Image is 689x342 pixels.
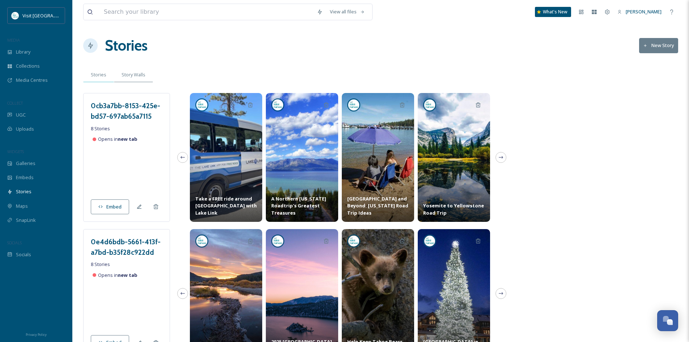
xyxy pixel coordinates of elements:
span: Socials [16,251,31,258]
img: download.jpeg [348,236,359,246]
span: Privacy Policy [26,332,47,337]
span: [GEOGRAPHIC_DATA] and Beyond: [US_STATE] Road Trip Ideas [347,195,409,216]
a: Stories [105,35,148,56]
span: Library [16,48,30,55]
span: Embed [106,203,122,210]
span: Collections [16,63,40,69]
span: Take a FREE ride around [GEOGRAPHIC_DATA] with Lake Link [195,195,257,216]
span: Yosemite to Yellowstone Road Trip [423,202,485,216]
span: Media Centres [16,77,48,84]
img: download.jpeg [424,236,435,246]
span: MEDIA [7,37,20,43]
button: → [496,152,506,163]
span: COLLECT [7,100,23,106]
button: → [496,288,506,299]
span: Stories [16,188,31,195]
span: WIDGETS [7,149,24,154]
span: 8 Stories [91,261,110,268]
a: View all files [326,5,369,19]
span: SnapLink [16,217,36,224]
span: 8 Stories [91,125,110,132]
img: download.jpeg [424,100,435,110]
img: download.jpeg [348,100,359,110]
span: Story Walls [122,71,145,78]
img: download.jpeg [196,236,207,246]
img: download.jpeg [272,100,283,110]
span: Opens in [98,272,137,279]
span: UGC [16,111,26,118]
span: Stories [91,71,106,78]
button: ← [177,288,188,299]
span: Opens in [98,136,137,143]
img: download.jpeg [12,12,19,19]
span: Uploads [16,126,34,132]
span: [PERSON_NAME] [626,8,662,15]
span: Embeds [16,174,34,181]
input: Search your library [100,4,313,20]
h3: 0e4d6bdb-5661-413f-a7bd-b35f28c922dd [91,237,162,258]
span: A Northern [US_STATE] Roadtrip's Greatest Treasures [271,195,333,216]
span: Maps [16,203,28,210]
a: [PERSON_NAME] [614,5,665,19]
img: download.jpeg [196,100,207,110]
span: SOCIALS [7,240,22,245]
img: download.jpeg [272,236,283,246]
button: Open Chat [657,310,678,331]
a: What's New [535,7,571,17]
button: ← [177,152,188,163]
strong: new tab [118,272,137,278]
span: Galleries [16,160,35,167]
button: Embed [91,199,129,214]
span: Visit [GEOGRAPHIC_DATA] [22,12,78,19]
button: New Story [639,38,678,53]
strong: new tab [118,136,137,142]
a: Privacy Policy [26,330,47,338]
h3: 0cb3a7bb-8153-425e-bd57-697ab65a7115 [91,101,162,122]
